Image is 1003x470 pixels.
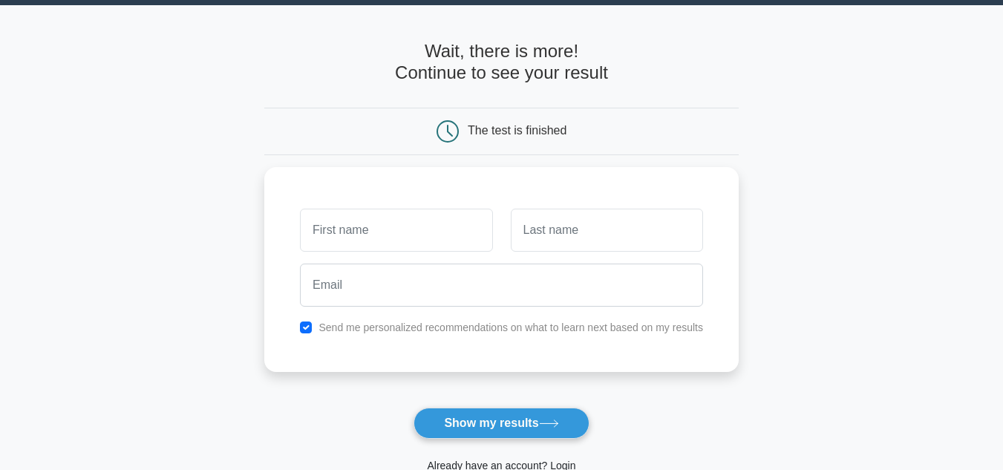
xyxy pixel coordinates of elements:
input: First name [300,209,492,252]
input: Email [300,264,703,307]
div: The test is finished [468,124,566,137]
input: Last name [511,209,703,252]
h4: Wait, there is more! Continue to see your result [264,41,739,84]
label: Send me personalized recommendations on what to learn next based on my results [318,322,703,333]
button: Show my results [414,408,589,439]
